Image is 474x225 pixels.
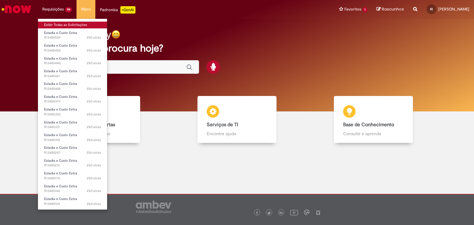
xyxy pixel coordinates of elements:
span: Estadia e Custo Extra [44,197,77,201]
span: R13485379 [44,99,101,104]
b: Serviços de TI [207,122,238,128]
span: 25d atrás [87,112,101,117]
img: logo_footer_naosei.png [315,210,321,215]
time: 05/09/2025 14:58:21 [87,112,101,117]
span: R13485310 [44,138,101,143]
span: Estadia e Custo Extra [44,56,77,61]
span: 25d atrás [87,202,101,206]
span: Estadia e Custo Extra [44,69,77,73]
time: 05/09/2025 14:31:02 [87,176,101,181]
span: Estadia e Custo Extra [44,158,77,163]
span: Estadia e Custo Extra [44,133,77,137]
a: Aberto R13485178 : Estadia e Custo Extra [38,170,107,181]
a: Aberto R13485144 : Estadia e Custo Extra [38,183,107,194]
a: Aberto R13485310 : Estadia e Custo Extra [38,132,107,143]
time: 05/09/2025 14:22:37 [87,202,101,206]
time: 05/09/2025 15:01:41 [87,99,101,104]
time: 05/09/2025 15:08:02 [87,86,101,91]
a: Aberto R13485509 : Estadia e Custo Extra [38,30,107,41]
b: Base de Conhecimento [343,122,394,128]
span: 1 [363,7,367,12]
time: 05/09/2025 15:10:43 [87,74,101,78]
span: 25d atrás [87,99,101,104]
a: Aberto R13485379 : Estadia e Custo Extra [38,94,107,105]
img: logo_footer_twitter.png [268,211,271,215]
span: [PERSON_NAME] [438,6,469,12]
a: Exibir Todas as Solicitações [38,22,107,28]
span: 25d atrás [87,125,101,129]
span: R13485124 [44,202,101,206]
img: ServiceNow [1,3,32,15]
span: R13485231 [44,163,101,168]
span: R13485408 [44,86,101,91]
a: Aberto R13485231 : Estadia e Custo Extra [38,157,107,169]
time: 05/09/2025 15:17:05 [87,48,101,53]
span: More [81,6,91,12]
span: R13485144 [44,189,101,194]
a: Aberto R13485355 : Estadia e Custo Extra [38,106,107,118]
span: Estadia e Custo Extra [44,171,77,176]
time: 05/09/2025 14:42:38 [87,150,101,155]
img: logo_footer_ambev_rotulo_gray.png [136,201,171,213]
a: Catálogo de Ofertas Abra uma solicitação [32,96,169,143]
span: Estadia e Custo Extra [44,120,77,125]
p: Encontre ajuda [207,131,267,137]
img: logo_footer_linkedin.png [280,211,283,215]
span: R13485355 [44,112,101,117]
span: Estadia e Custo Extra [44,184,77,189]
a: Aberto R13485440 : Estadia e Custo Extra [38,55,107,67]
span: 25d atrás [87,176,101,181]
span: 25d atrás [87,61,101,65]
span: 25d atrás [87,86,101,91]
span: 25d atrás [87,35,101,40]
a: Aberto R13485458 : Estadia e Custo Extra [38,42,107,54]
div: Padroniza [100,6,135,14]
span: R13485509 [44,35,101,40]
a: Aberto R13485408 : Estadia e Custo Extra [38,81,107,92]
time: 05/09/2025 14:39:43 [87,163,101,168]
span: Estadia e Custo Extra [44,81,77,86]
span: 25d atrás [87,138,101,142]
span: R13485247 [44,150,101,155]
img: logo_footer_workplace.png [304,210,310,215]
a: Aberto R13485247 : Estadia e Custo Extra [38,144,107,156]
span: R13485458 [44,48,101,53]
span: 25d atrás [87,74,101,78]
time: 05/09/2025 14:50:57 [87,138,101,142]
span: KI [430,7,433,11]
span: Requisições [42,6,64,12]
a: Aberto R13485421 : Estadia e Custo Extra [38,68,107,79]
a: Serviços de TI Encontre ajuda [169,96,305,143]
span: 25d atrás [87,189,101,193]
a: Aberto R13485124 : Estadia e Custo Extra [38,196,107,207]
span: 25d atrás [87,150,101,155]
span: Estadia e Custo Extra [44,145,77,150]
img: logo_footer_facebook.png [256,211,259,215]
span: Estadia e Custo Extra [44,31,77,35]
time: 05/09/2025 15:14:33 [87,61,101,65]
span: Estadia e Custo Extra [44,43,77,48]
h2: O que você procura hoje? [47,43,427,54]
a: Aberto R13485096 : Estadia e Custo Extra [38,208,107,220]
p: Consulte e aprenda [343,131,403,137]
span: R13485440 [44,61,101,66]
span: Estadia e Custo Extra [44,94,77,99]
span: Rascunhos [382,6,404,12]
time: 05/09/2025 14:25:15 [87,189,101,193]
span: Estadia e Custo Extra [44,209,77,214]
span: R13485331 [44,125,101,130]
a: Base de Conhecimento Consulte e aprenda [305,96,442,143]
ul: Requisições [38,19,107,210]
span: Favoritos [344,6,361,12]
span: Estadia e Custo Extra [44,107,77,112]
span: R13485421 [44,74,101,79]
img: happy-face.png [111,30,120,39]
time: 05/09/2025 15:25:30 [87,35,101,40]
p: +GenAi [120,6,135,14]
span: 99 [65,7,72,12]
span: R13485178 [44,176,101,181]
a: Rascunhos [376,6,404,12]
span: 25d atrás [87,163,101,168]
time: 05/09/2025 14:55:10 [87,125,101,129]
span: 25d atrás [87,48,101,53]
